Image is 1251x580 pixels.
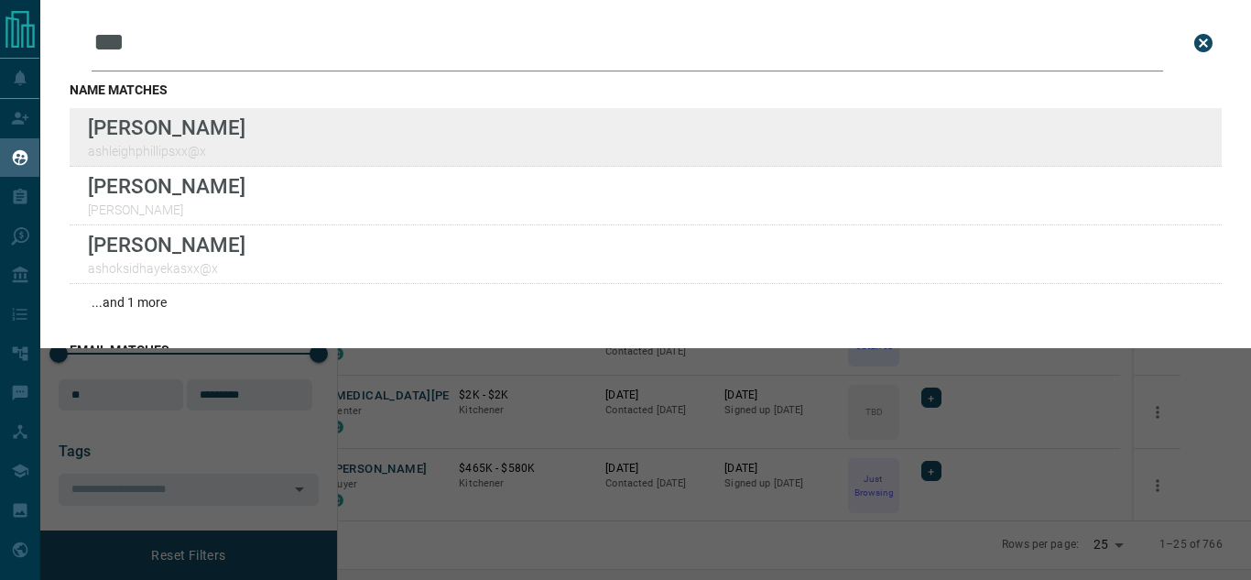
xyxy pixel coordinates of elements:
[70,343,1222,357] h3: email matches
[88,202,245,217] p: [PERSON_NAME]
[88,144,245,159] p: ashleighphillipsxx@x
[88,261,245,276] p: ashoksidhayekasxx@x
[88,174,245,198] p: [PERSON_NAME]
[88,233,245,257] p: [PERSON_NAME]
[88,115,245,139] p: [PERSON_NAME]
[70,284,1222,321] div: ...and 1 more
[70,82,1222,97] h3: name matches
[1185,25,1222,61] button: close search bar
